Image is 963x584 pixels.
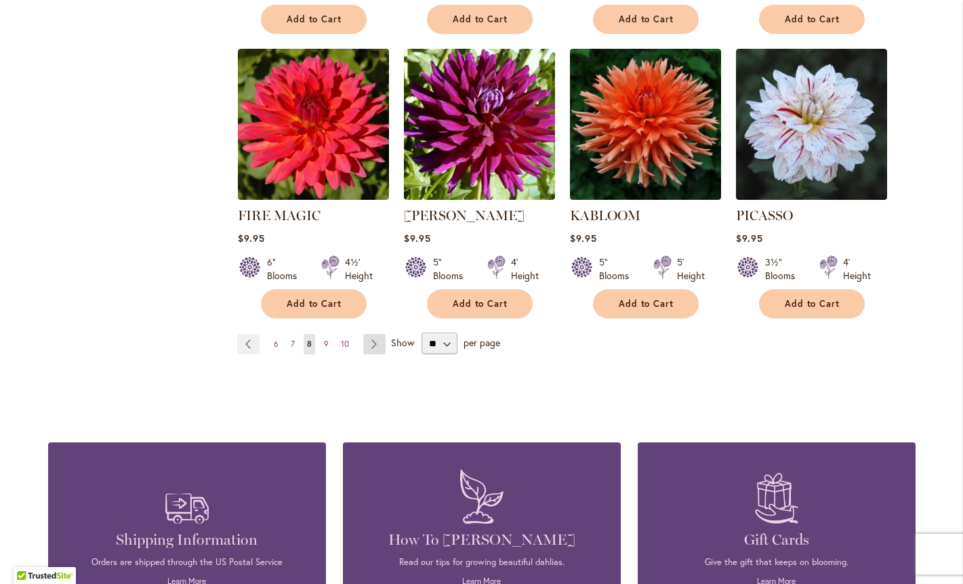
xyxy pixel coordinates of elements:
[238,49,389,200] img: FIRE MAGIC
[453,298,508,310] span: Add to Cart
[238,190,389,203] a: FIRE MAGIC
[261,289,367,318] button: Add to Cart
[363,556,600,568] p: Read our tips for growing beautiful dahlias.
[341,339,349,349] span: 10
[765,255,803,283] div: 3½" Blooms
[677,255,705,283] div: 5' Height
[619,298,674,310] span: Add to Cart
[345,255,373,283] div: 4½' Height
[10,536,48,574] iframe: Launch Accessibility Center
[68,556,306,568] p: Orders are shipped through the US Postal Service
[785,14,840,25] span: Add to Cart
[433,255,471,283] div: 5" Blooms
[511,255,539,283] div: 4' Height
[291,339,295,349] span: 7
[404,207,525,224] a: [PERSON_NAME]
[759,5,865,34] button: Add to Cart
[404,49,555,200] img: NADINE JESSIE
[324,339,329,349] span: 9
[307,339,312,349] span: 8
[736,190,887,203] a: PICASSO
[619,14,674,25] span: Add to Cart
[321,334,332,354] a: 9
[658,530,895,549] h4: Gift Cards
[404,190,555,203] a: NADINE JESSIE
[267,255,305,283] div: 6" Blooms
[843,255,871,283] div: 4' Height
[427,289,533,318] button: Add to Cart
[570,232,597,245] span: $9.95
[238,232,265,245] span: $9.95
[238,207,321,224] a: FIRE MAGIC
[287,14,342,25] span: Add to Cart
[287,334,298,354] a: 7
[453,14,508,25] span: Add to Cart
[464,336,500,349] span: per page
[599,255,637,283] div: 5" Blooms
[287,298,342,310] span: Add to Cart
[337,334,352,354] a: 10
[261,5,367,34] button: Add to Cart
[404,232,431,245] span: $9.95
[593,5,699,34] button: Add to Cart
[736,232,763,245] span: $9.95
[736,207,793,224] a: PICASSO
[570,207,640,224] a: KABLOOM
[785,298,840,310] span: Add to Cart
[391,336,414,349] span: Show
[270,334,282,354] a: 6
[658,556,895,568] p: Give the gift that keeps on blooming.
[68,530,306,549] h4: Shipping Information
[274,339,279,349] span: 6
[759,289,865,318] button: Add to Cart
[363,530,600,549] h4: How To [PERSON_NAME]
[736,49,887,200] img: PICASSO
[427,5,533,34] button: Add to Cart
[593,289,699,318] button: Add to Cart
[570,49,721,200] img: KABLOOM
[570,190,721,203] a: KABLOOM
